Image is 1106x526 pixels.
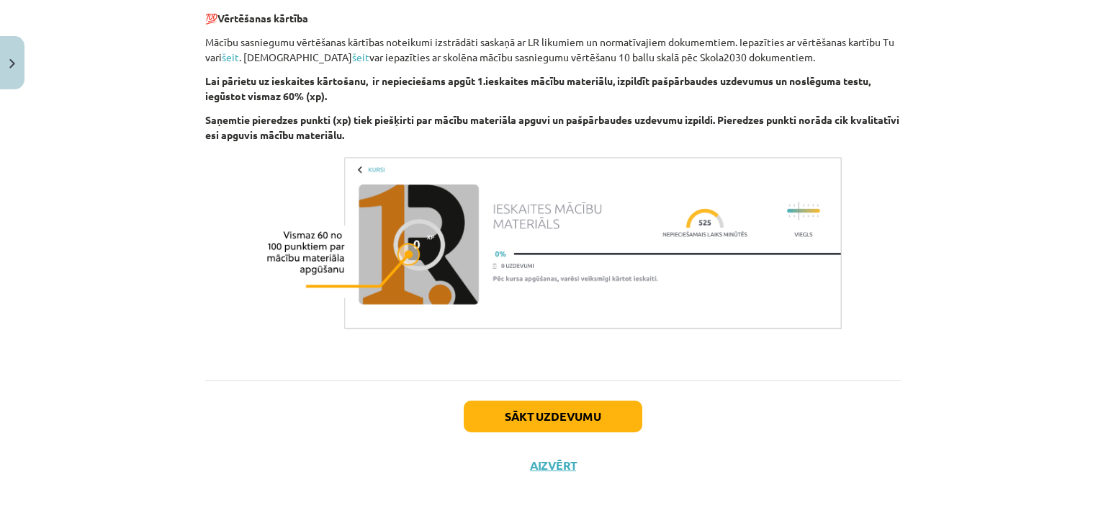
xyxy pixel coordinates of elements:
[9,59,15,68] img: icon-close-lesson-0947bae3869378f0d4975bcd49f059093ad1ed9edebbc8119c70593378902aed.svg
[464,401,642,432] button: Sākt uzdevumu
[217,12,308,24] b: Vērtēšanas kārtība
[222,50,239,63] a: šeit
[352,50,369,63] a: šeit
[526,458,580,473] button: Aizvērt
[205,35,901,65] p: Mācību sasniegumu vērtēšanas kārtības noteikumi izstrādāti saskaņā ar LR likumiem un normatīvajie...
[205,74,871,102] b: Lai pārietu uz ieskaites kārtošanu, ir nepieciešams apgūt 1.ieskaites mācību materiālu, izpildīt ...
[205,113,899,141] b: Saņemtie pieredzes punkti (xp) tiek piešķirti par mācību materiāla apguvi un pašpārbaudes uzdevum...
